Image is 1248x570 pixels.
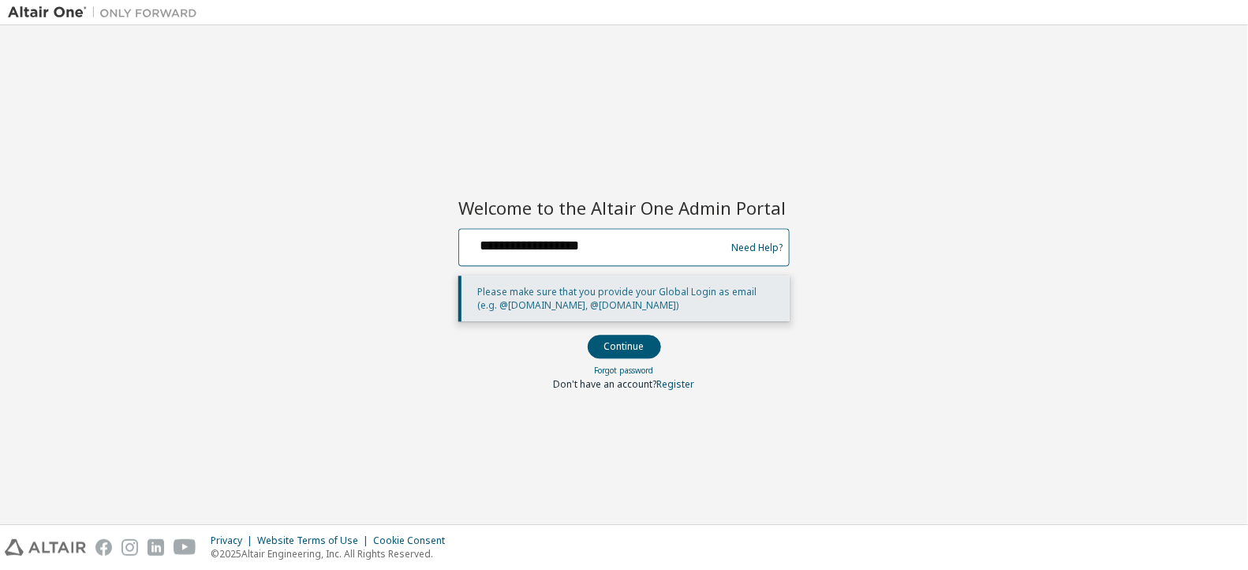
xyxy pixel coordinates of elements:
[174,539,196,556] img: youtube.svg
[211,547,454,561] p: © 2025 Altair Engineering, Inc. All Rights Reserved.
[477,286,777,313] p: Please make sure that you provide your Global Login as email (e.g. @[DOMAIN_NAME], @[DOMAIN_NAME])
[5,539,86,556] img: altair_logo.svg
[458,197,790,219] h2: Welcome to the Altair One Admin Portal
[257,534,373,547] div: Website Terms of Use
[595,366,654,377] a: Forgot password
[121,539,138,556] img: instagram.svg
[95,539,112,556] img: facebook.svg
[373,534,454,547] div: Cookie Consent
[8,5,205,21] img: Altair One
[554,378,657,392] span: Don't have an account?
[211,534,257,547] div: Privacy
[657,378,695,392] a: Register
[148,539,164,556] img: linkedin.svg
[588,336,661,359] button: Continue
[731,247,783,248] a: Need Help?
